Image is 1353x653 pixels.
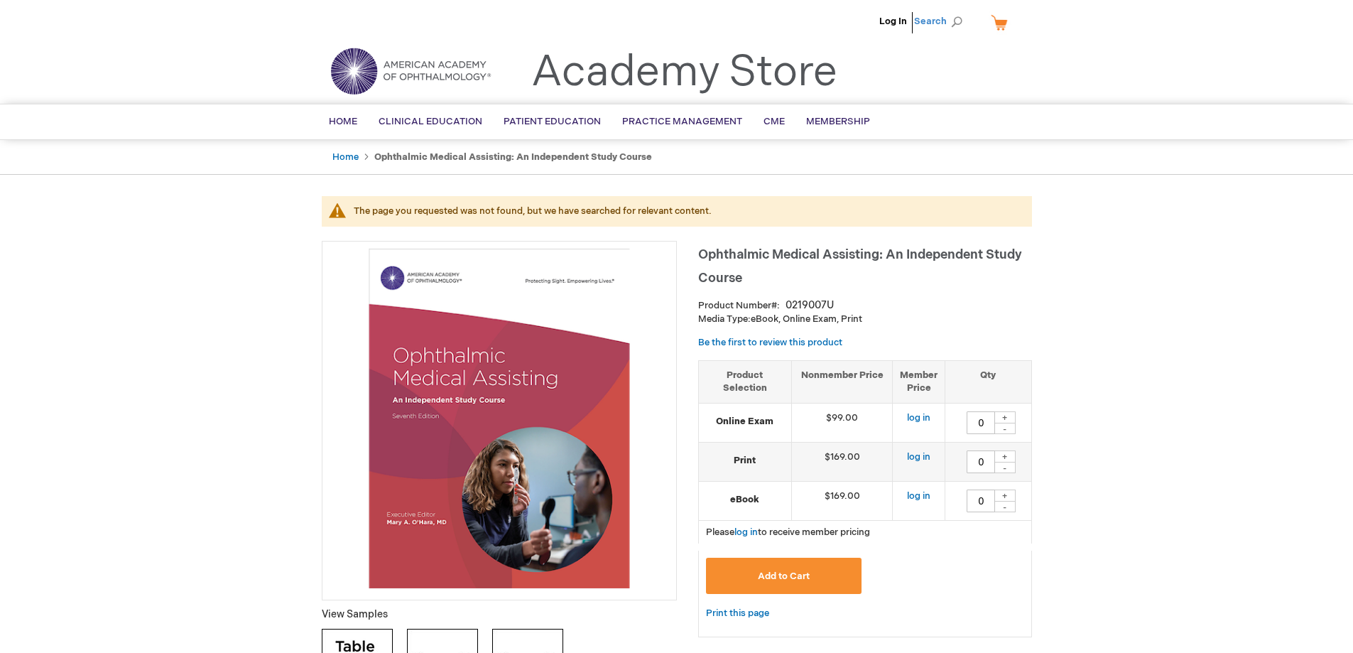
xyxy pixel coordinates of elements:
[332,151,359,163] a: Home
[706,605,769,622] a: Print this page
[322,608,677,622] p: View Samples
[907,451,930,463] a: log in
[994,462,1016,473] div: -
[622,116,742,127] span: Practice Management
[994,411,1016,423] div: +
[791,481,893,520] td: $169.00
[379,116,482,127] span: Clinical Education
[698,313,1032,326] p: eBook, Online Exam, Print
[330,249,669,588] img: Ophthalmic Medical Assisting: An Independent Study Course
[791,360,893,403] th: Nonmember Price
[806,116,870,127] span: Membership
[791,442,893,481] td: $169.00
[764,116,785,127] span: CME
[734,527,758,538] a: log in
[706,454,784,468] strong: Print
[706,493,784,507] strong: eBook
[967,490,995,512] input: Qty
[698,313,751,325] strong: Media Type:
[758,571,810,582] span: Add to Cart
[945,360,1031,403] th: Qty
[994,501,1016,512] div: -
[893,360,945,403] th: Member Price
[354,205,1018,218] div: The page you requested was not found, but we have searched for relevant content.
[698,337,842,348] a: Be the first to review this product
[698,300,780,311] strong: Product Number
[994,423,1016,434] div: -
[699,360,792,403] th: Product Selection
[504,116,601,127] span: Patient Education
[786,298,834,313] div: 0219007U
[706,558,862,594] button: Add to Cart
[374,151,652,163] strong: Ophthalmic Medical Assisting: An Independent Study Course
[907,490,930,502] a: log in
[994,490,1016,502] div: +
[967,411,995,434] input: Qty
[994,450,1016,463] div: +
[879,16,907,27] a: Log In
[907,412,930,423] a: log in
[914,7,968,36] span: Search
[706,527,870,538] span: Please to receive member pricing
[698,247,1022,286] span: Ophthalmic Medical Assisting: An Independent Study Course
[531,47,837,98] a: Academy Store
[791,403,893,442] td: $99.00
[967,450,995,473] input: Qty
[706,415,784,428] strong: Online Exam
[329,116,357,127] span: Home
